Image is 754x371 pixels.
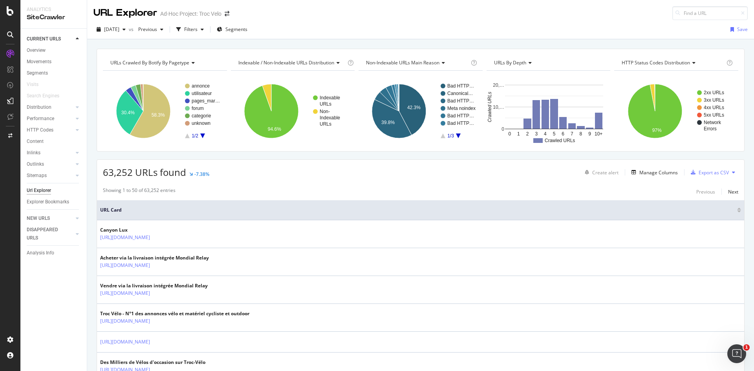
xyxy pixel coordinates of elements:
[544,131,547,137] text: 4
[704,97,724,103] text: 3xx URLs
[27,172,47,180] div: Sitemaps
[320,121,331,127] text: URLs
[27,214,73,223] a: NEW URLS
[135,23,167,36] button: Previous
[27,115,54,123] div: Performance
[109,57,220,69] h4: URLs Crawled By Botify By pagetype
[100,310,249,317] div: Troc Vélo - N°1 des annonces vélo et matériel cycliste et outdoor
[622,59,690,66] span: HTTP Status Codes Distribution
[27,149,40,157] div: Inlinks
[614,77,738,145] svg: A chart.
[93,6,157,20] div: URL Explorer
[639,169,678,176] div: Manage Columns
[696,187,715,196] button: Previous
[447,91,473,96] text: Canonical…
[152,112,165,118] text: 58.3%
[27,126,73,134] a: HTTP Codes
[447,83,474,89] text: Bad HTTP…
[267,126,281,132] text: 94.6%
[27,186,81,195] a: Url Explorer
[192,121,210,126] text: unknown
[27,103,51,111] div: Distribution
[381,120,395,125] text: 39.8%
[27,92,59,100] div: Search Engines
[27,149,73,157] a: Inlinks
[492,57,604,69] h4: URLs by Depth
[364,57,469,69] h4: Non-Indexable URLs Main Reason
[366,59,439,66] span: Non-Indexable URLs Main Reason
[535,131,538,137] text: 3
[526,131,529,137] text: 2
[728,187,738,196] button: Next
[704,120,721,125] text: Network
[447,113,474,119] text: Bad HTTP…
[27,13,81,22] div: SiteCrawler
[27,198,81,206] a: Explorer Bookmarks
[100,359,205,366] div: Des Milliers de Vélos d'occasion sur Troc-Vélo
[27,80,38,89] div: Visits
[184,26,198,33] div: Filters
[27,46,46,55] div: Overview
[728,188,738,195] div: Next
[104,26,119,33] span: 2025 Aug. 20th
[100,227,167,234] div: Canyon Lux
[192,106,204,111] text: forum
[517,131,520,137] text: 1
[493,104,504,110] text: 10,…
[359,77,481,145] svg: A chart.
[27,92,67,100] a: Search Engines
[160,10,221,18] div: Ad-Hoc Project: Troc Velo
[487,92,492,122] text: Crawled URLs
[238,59,334,66] span: Indexable / Non-Indexable URLs distribution
[696,188,715,195] div: Previous
[225,11,229,16] div: arrow-right-arrow-left
[27,80,46,89] a: Visits
[27,186,51,195] div: Url Explorer
[320,101,331,107] text: URLs
[27,69,48,77] div: Segments
[704,112,724,118] text: 5xx URLs
[545,138,575,143] text: Crawled URLs
[135,26,157,33] span: Previous
[553,131,555,137] text: 5
[100,338,150,346] a: [URL][DOMAIN_NAME]
[672,6,748,20] input: Find a URL
[704,90,724,95] text: 2xx URLs
[727,344,746,363] iframe: Intercom live chat
[628,168,678,177] button: Manage Columns
[27,137,44,146] div: Content
[192,133,198,139] text: 1/2
[27,226,66,242] div: DISAPPEARED URLS
[579,131,582,137] text: 8
[129,26,135,33] span: vs
[27,249,54,257] div: Analysis Info
[447,121,474,126] text: Bad HTTP…
[487,77,609,145] svg: A chart.
[27,126,53,134] div: HTTP Codes
[173,23,207,36] button: Filters
[192,98,220,104] text: pages_mar…
[27,35,61,43] div: CURRENT URLS
[100,207,735,214] span: URL Card
[27,214,50,223] div: NEW URLS
[27,249,81,257] a: Analysis Info
[121,110,135,115] text: 30.4%
[231,77,354,145] svg: A chart.
[743,344,750,351] span: 1
[562,131,564,137] text: 6
[27,35,73,43] a: CURRENT URLS
[192,113,211,119] text: categorie
[27,198,69,206] div: Explorer Bookmarks
[620,57,725,69] h4: HTTP Status Codes Distribution
[508,131,511,137] text: 0
[93,23,129,36] button: [DATE]
[100,234,150,241] a: [URL][DOMAIN_NAME]
[494,59,526,66] span: URLs by Depth
[737,26,748,33] div: Save
[103,77,226,145] div: A chart.
[727,23,748,36] button: Save
[688,166,729,179] button: Export as CSV
[194,171,209,177] div: -7.38%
